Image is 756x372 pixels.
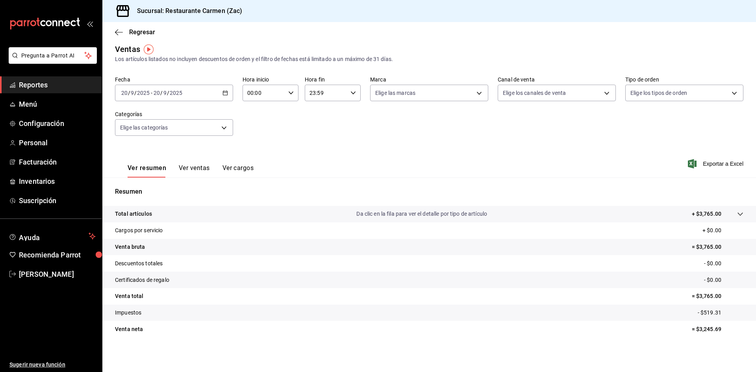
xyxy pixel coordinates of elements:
[19,118,96,129] span: Configuración
[19,195,96,206] span: Suscripción
[9,47,97,64] button: Pregunta a Parrot AI
[115,210,152,218] p: Total artículos
[115,243,145,251] p: Venta bruta
[625,77,743,82] label: Tipo de orden
[19,137,96,148] span: Personal
[692,210,721,218] p: + $3,765.00
[498,77,616,82] label: Canal de venta
[704,259,743,268] p: - $0.00
[6,57,97,65] a: Pregunta a Parrot AI
[137,90,150,96] input: ----
[704,276,743,284] p: - $0.00
[131,6,242,16] h3: Sucursal: Restaurante Carmen (Zac)
[356,210,487,218] p: Da clic en la fila para ver el detalle por tipo de artículo
[121,90,128,96] input: --
[305,77,361,82] label: Hora fin
[115,28,155,36] button: Regresar
[128,164,166,178] button: Ver resumen
[19,269,96,279] span: [PERSON_NAME]
[128,90,130,96] span: /
[129,28,155,36] span: Regresar
[179,164,210,178] button: Ver ventas
[134,90,137,96] span: /
[630,89,687,97] span: Elige los tipos de orden
[115,187,743,196] p: Resumen
[120,124,168,131] span: Elige las categorías
[222,164,254,178] button: Ver cargos
[19,80,96,90] span: Reportes
[115,276,169,284] p: Certificados de regalo
[160,90,163,96] span: /
[692,243,743,251] p: = $3,765.00
[115,43,140,55] div: Ventas
[169,90,183,96] input: ----
[370,77,488,82] label: Marca
[144,44,154,54] img: Tooltip marker
[692,292,743,300] p: = $3,765.00
[19,157,96,167] span: Facturación
[19,231,85,241] span: Ayuda
[115,111,233,117] label: Categorías
[128,164,254,178] div: navigation tabs
[375,89,415,97] span: Elige las marcas
[163,90,167,96] input: --
[115,259,163,268] p: Descuentos totales
[153,90,160,96] input: --
[21,52,85,60] span: Pregunta a Parrot AI
[503,89,566,97] span: Elige los canales de venta
[115,325,143,333] p: Venta neta
[130,90,134,96] input: --
[115,309,141,317] p: Impuestos
[115,77,233,82] label: Fecha
[19,250,96,260] span: Recomienda Parrot
[115,226,163,235] p: Cargos por servicio
[702,226,743,235] p: + $0.00
[698,309,743,317] p: - $519.31
[9,361,96,369] span: Sugerir nueva función
[115,292,143,300] p: Venta total
[87,20,93,27] button: open_drawer_menu
[19,99,96,109] span: Menú
[689,159,743,168] button: Exportar a Excel
[692,325,743,333] p: = $3,245.69
[151,90,152,96] span: -
[19,176,96,187] span: Inventarios
[115,55,743,63] div: Los artículos listados no incluyen descuentos de orden y el filtro de fechas está limitado a un m...
[167,90,169,96] span: /
[243,77,298,82] label: Hora inicio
